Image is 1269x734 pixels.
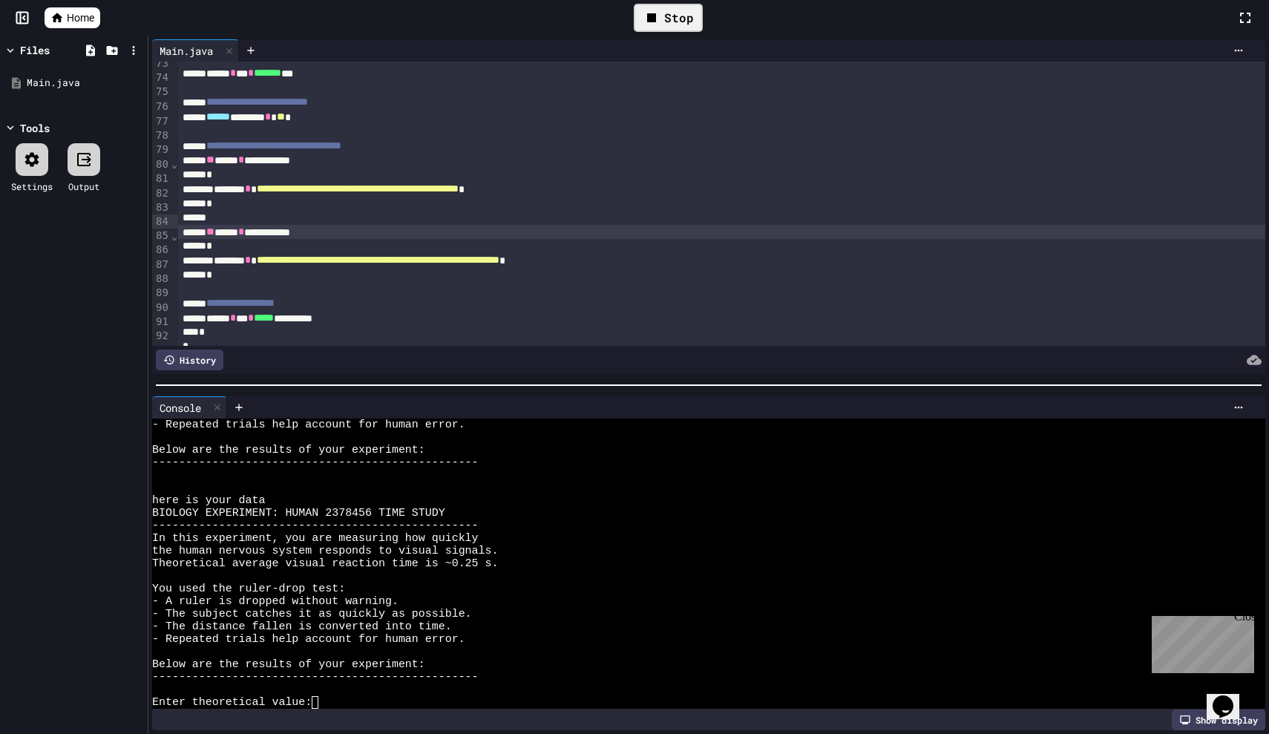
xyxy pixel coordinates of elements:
div: History [156,350,223,370]
div: 81 [152,171,171,186]
span: Enter theoretical value: [152,696,312,709]
div: 75 [152,85,171,99]
span: - Repeated trials help account for human error. [152,419,465,431]
div: Console [152,400,209,416]
a: Home [45,7,100,28]
div: 79 [152,142,171,157]
div: Stop [634,4,703,32]
div: 80 [152,157,171,171]
span: Fold line [171,158,178,170]
span: ------------------------------------------------- [152,520,479,532]
div: 85 [152,229,171,243]
div: 76 [152,99,171,114]
span: In this experiment, you are measuring how quickly [152,532,479,545]
div: Main.java [27,76,142,91]
span: Theoretical average visual reaction time is ~0.25 s. [152,557,498,570]
span: Home [67,10,94,25]
div: 89 [152,286,171,301]
div: Tools [20,120,50,136]
span: - Repeated trials help account for human error. [152,633,465,646]
span: - The subject catches it as quickly as possible. [152,608,472,620]
div: Settings [11,180,53,193]
div: 87 [152,258,171,272]
span: ------------------------------------------------- [152,671,479,684]
div: 74 [152,71,171,85]
div: 78 [152,128,171,143]
span: - The distance fallen is converted into time. [152,620,452,633]
div: 84 [152,214,171,229]
span: here is your data [152,494,266,507]
div: Files [20,42,50,58]
div: 83 [152,200,171,214]
div: 90 [152,301,171,315]
span: ------------------------------------------------- [152,456,479,469]
span: You used the ruler-drop test: [152,583,345,595]
div: 91 [152,315,171,329]
span: BIOLOGY EXPERIMENT: HUMAN 2378456 TIME STUDY [152,507,445,520]
span: Fold line [171,230,178,242]
div: Chat with us now!Close [6,6,102,94]
div: 88 [152,272,171,286]
span: Below are the results of your experiment: [152,444,425,456]
iframe: chat widget [1207,675,1254,719]
div: Main.java [152,43,220,59]
div: 82 [152,186,171,200]
span: Below are the results of your experiment: [152,658,425,671]
div: 86 [152,243,171,258]
div: Output [68,180,99,193]
div: Console [152,396,227,419]
span: the human nervous system responds to visual signals. [152,545,498,557]
iframe: chat widget [1146,610,1254,673]
div: 73 [152,56,171,71]
div: Show display [1172,710,1265,730]
span: - A ruler is dropped without warning. [152,595,399,608]
div: Main.java [152,39,239,62]
div: 77 [152,114,171,128]
div: 92 [152,329,171,343]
